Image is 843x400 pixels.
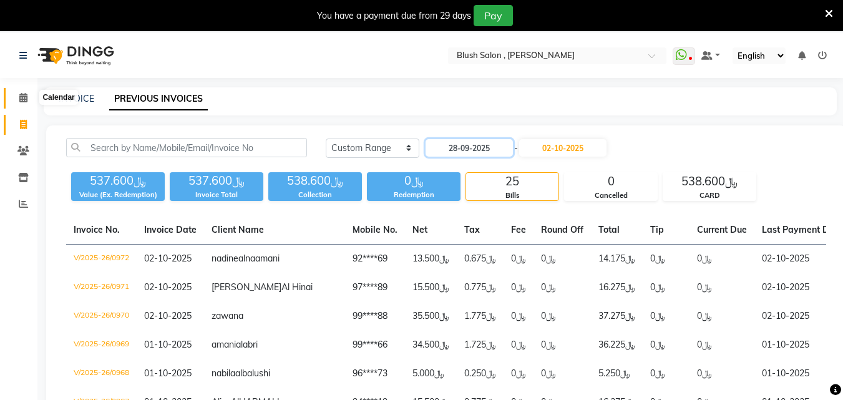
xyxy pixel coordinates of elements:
input: Search by Name/Mobile/Email/Invoice No [66,138,307,157]
td: ﷼0 [534,359,591,388]
div: Calendar [39,90,77,105]
td: ﷼0 [643,245,690,274]
span: 01-10-2025 [144,339,192,350]
span: Client Name [212,224,264,235]
span: Round Off [541,224,583,235]
td: ﷼13.500 [405,245,457,274]
div: ﷼537.600 [170,172,263,190]
td: V/2025-26/0969 [66,331,137,359]
td: ﷼15.500 [405,273,457,302]
div: 0 [565,173,657,190]
span: Al Hinai [281,281,313,293]
div: ﷼538.600 [663,173,756,190]
span: zawana [212,310,243,321]
span: 02-10-2025 [144,281,192,293]
img: logo [32,38,117,73]
div: You have a payment due from 29 days [317,9,471,22]
td: ﷼35.500 [405,302,457,331]
td: ﷼5.000 [405,359,457,388]
td: V/2025-26/0970 [66,302,137,331]
td: V/2025-26/0971 [66,273,137,302]
span: Total [598,224,620,235]
td: ﷼0 [643,331,690,359]
span: balushi [242,368,270,379]
span: Net [412,224,427,235]
span: Mobile No. [353,224,397,235]
td: ﷼5.250 [591,359,643,388]
div: 25 [466,173,558,190]
td: ﷼0 [690,245,754,274]
td: ﷼37.275 [591,302,643,331]
td: ﷼16.275 [591,273,643,302]
td: ﷼1.775 [457,302,504,331]
div: Redemption [367,190,460,200]
td: ﷼0 [534,245,591,274]
td: ﷼0 [643,302,690,331]
div: ﷼0 [367,172,460,190]
td: ﷼0 [504,302,534,331]
span: - [514,142,518,155]
span: nabilaal [212,368,242,379]
td: ﷼0 [690,273,754,302]
td: ﷼0 [534,273,591,302]
span: Fee [511,224,526,235]
div: CARD [663,190,756,201]
td: ﷼34.500 [405,331,457,359]
td: ﷼0 [534,302,591,331]
td: ﷼0 [504,273,534,302]
td: ﷼0 [534,331,591,359]
a: PREVIOUS INVOICES [109,88,208,110]
td: ﷼0 [643,273,690,302]
div: ﷼538.600 [268,172,362,190]
div: Invoice Total [170,190,263,200]
td: ﷼0 [690,302,754,331]
span: Invoice Date [144,224,197,235]
div: Bills [466,190,558,201]
td: ﷼0 [643,359,690,388]
td: ﷼0 [690,331,754,359]
td: ﷼0.250 [457,359,504,388]
td: V/2025-26/0968 [66,359,137,388]
span: amanial [212,339,243,350]
span: [PERSON_NAME] [212,281,281,293]
input: End Date [519,139,607,157]
td: ﷼0 [504,245,534,274]
span: 02-10-2025 [144,310,192,321]
td: ﷼0.775 [457,273,504,302]
div: Value (Ex. Redemption) [71,190,165,200]
td: ﷼0 [504,331,534,359]
button: Pay [474,5,513,26]
td: ﷼1.725 [457,331,504,359]
td: ﷼0 [690,359,754,388]
td: ﷼14.175 [591,245,643,274]
td: ﷼0 [504,359,534,388]
div: ﷼537.600 [71,172,165,190]
span: Tip [650,224,664,235]
span: 02-10-2025 [144,253,192,264]
td: V/2025-26/0972 [66,245,137,274]
span: Tax [464,224,480,235]
span: Last Payment Date [762,224,843,235]
div: Collection [268,190,362,200]
span: abri [243,339,258,350]
div: Cancelled [565,190,657,201]
span: Current Due [697,224,747,235]
span: Invoice No. [74,224,120,235]
span: naamani [245,253,280,264]
td: ﷼36.225 [591,331,643,359]
span: 01-10-2025 [144,368,192,379]
td: ﷼0.675 [457,245,504,274]
input: Start Date [426,139,513,157]
span: nadineal [212,253,245,264]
